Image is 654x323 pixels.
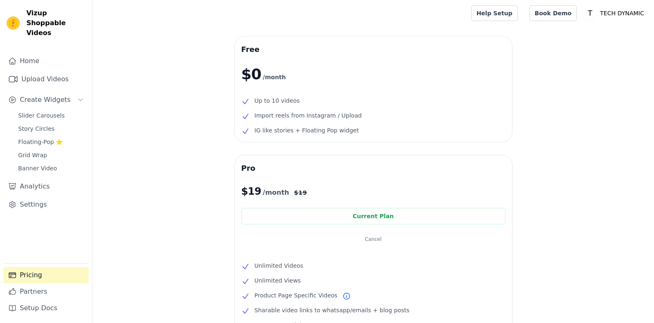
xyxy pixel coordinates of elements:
span: Story Circles [18,125,54,133]
span: Grid Wrap [18,151,47,159]
span: Sharable video links to whatsapp/emails + blog posts [255,305,410,315]
a: Story Circles [13,123,89,134]
span: $0 [241,66,261,83]
span: Vizup Shoppable Videos [26,8,85,38]
span: Unlimited Videos [255,261,303,271]
a: Partners [3,283,89,300]
a: Setup Docs [3,300,89,316]
a: Help Setup [471,5,518,21]
span: Product Page Specific Videos [255,290,338,300]
a: Settings [3,196,89,213]
span: /month [263,72,286,82]
a: Book Demo [529,5,577,21]
h3: Pro [241,162,505,175]
h3: Free [241,43,505,56]
button: Cancel [241,231,505,248]
button: T TECH DYNAMIC [583,6,647,21]
span: /month [263,188,289,198]
img: Vizup [7,17,20,30]
a: Upload Videos [3,71,89,87]
span: $ 19 [241,185,261,198]
text: T [588,9,593,17]
span: Import reels from Instagram / Upload [255,111,362,120]
a: Home [3,53,89,69]
span: IG like stories + Floating Pop widget [255,125,359,135]
button: Create Widgets [3,92,89,108]
span: Unlimited Views [255,276,301,285]
div: Current Plan [241,208,505,224]
a: Slider Carousels [13,110,89,121]
span: Up to 10 videos [255,96,300,106]
a: Analytics [3,178,89,195]
span: Banner Video [18,164,57,172]
p: TECH DYNAMIC [597,6,647,21]
span: Slider Carousels [18,111,65,120]
span: $ 19 [294,189,307,197]
span: Floating-Pop ⭐ [18,138,63,146]
a: Floating-Pop ⭐ [13,136,89,148]
a: Pricing [3,267,89,283]
a: Banner Video [13,163,89,174]
a: Grid Wrap [13,149,89,161]
span: Create Widgets [20,95,71,105]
